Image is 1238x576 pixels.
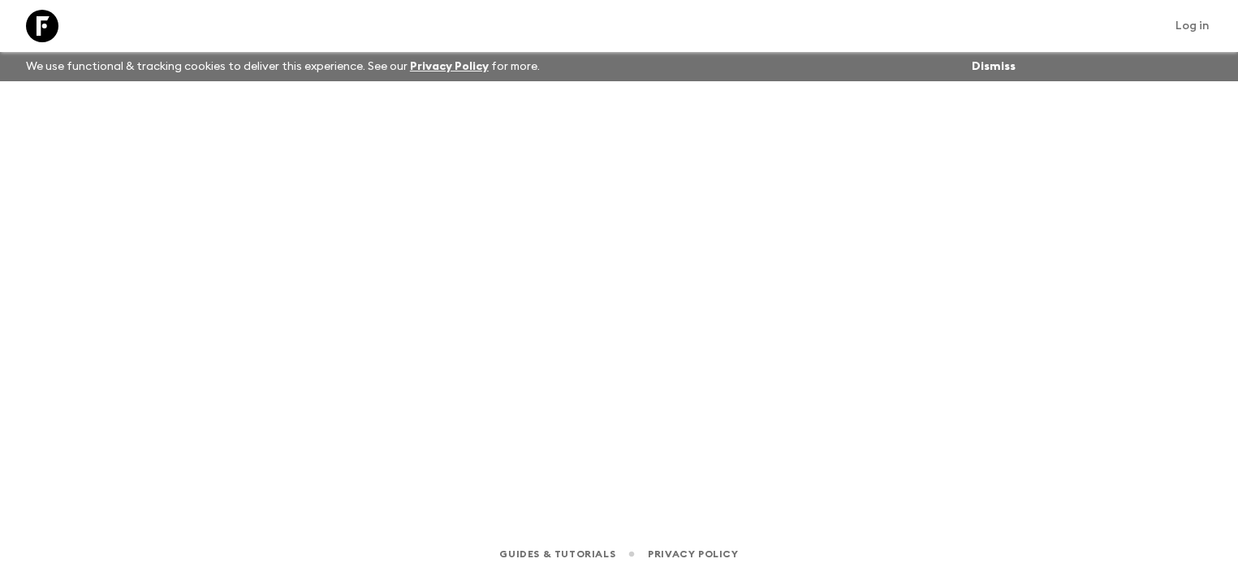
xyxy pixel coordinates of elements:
[968,55,1020,78] button: Dismiss
[499,545,615,563] a: Guides & Tutorials
[410,61,489,72] a: Privacy Policy
[648,545,738,563] a: Privacy Policy
[19,52,546,81] p: We use functional & tracking cookies to deliver this experience. See our for more.
[1167,15,1219,37] a: Log in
